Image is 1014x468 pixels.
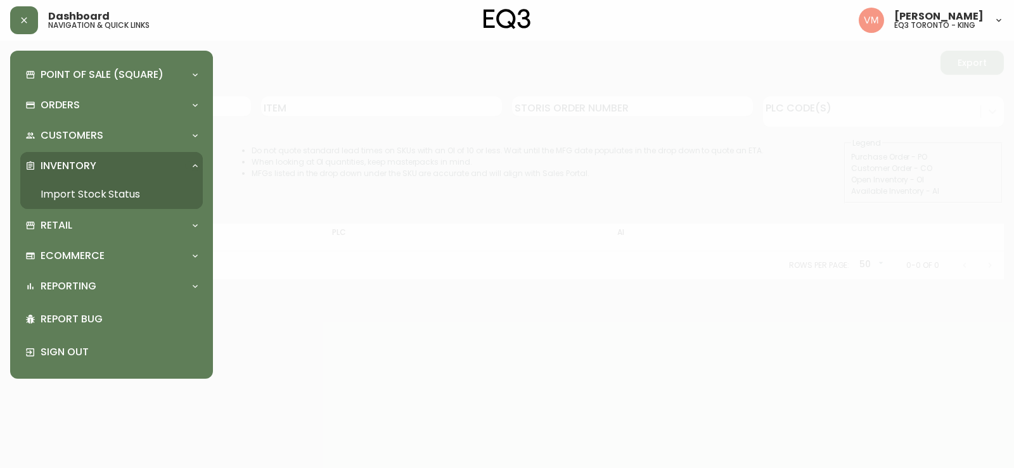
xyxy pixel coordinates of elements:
[20,122,203,149] div: Customers
[20,336,203,369] div: Sign Out
[894,22,975,29] h5: eq3 toronto - king
[20,212,203,239] div: Retail
[20,91,203,119] div: Orders
[20,61,203,89] div: Point of Sale (Square)
[41,218,72,232] p: Retail
[20,152,203,180] div: Inventory
[41,129,103,142] p: Customers
[41,159,96,173] p: Inventory
[20,242,203,270] div: Ecommerce
[859,8,884,33] img: 0f63483a436850f3a2e29d5ab35f16df
[41,279,96,293] p: Reporting
[20,272,203,300] div: Reporting
[41,98,80,112] p: Orders
[894,11,984,22] span: [PERSON_NAME]
[20,303,203,336] div: Report Bug
[20,180,203,209] a: Import Stock Status
[41,68,164,82] p: Point of Sale (Square)
[41,312,198,326] p: Report Bug
[484,9,530,29] img: logo
[48,22,150,29] h5: navigation & quick links
[41,345,198,359] p: Sign Out
[41,249,105,263] p: Ecommerce
[48,11,110,22] span: Dashboard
